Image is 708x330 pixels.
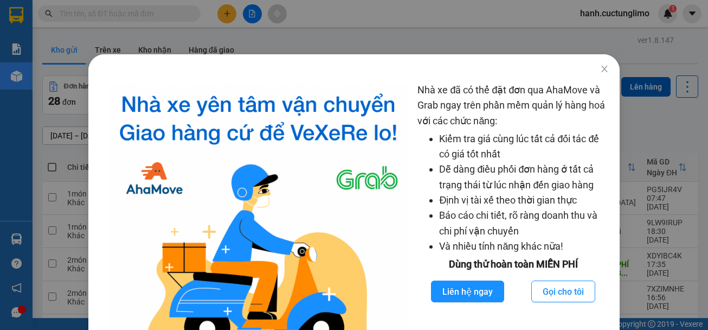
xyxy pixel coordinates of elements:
span: Gọi cho tôi [543,285,584,299]
button: Gọi cho tôi [531,281,595,302]
li: Định vị tài xế theo thời gian thực [439,193,608,208]
li: Và nhiều tính năng khác nữa! [439,239,608,254]
button: Close [589,54,620,85]
li: Kiểm tra giá cùng lúc tất cả đối tác để có giá tốt nhất [439,131,608,162]
span: Liên hệ ngay [442,285,493,299]
button: Liên hệ ngay [431,281,504,302]
li: Dễ dàng điều phối đơn hàng ở tất cả trạng thái từ lúc nhận đến giao hàng [439,162,608,193]
div: Dùng thử hoàn toàn MIỄN PHÍ [417,257,608,272]
li: Báo cáo chi tiết, rõ ràng doanh thu và chi phí vận chuyển [439,208,608,239]
span: close [600,65,609,73]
